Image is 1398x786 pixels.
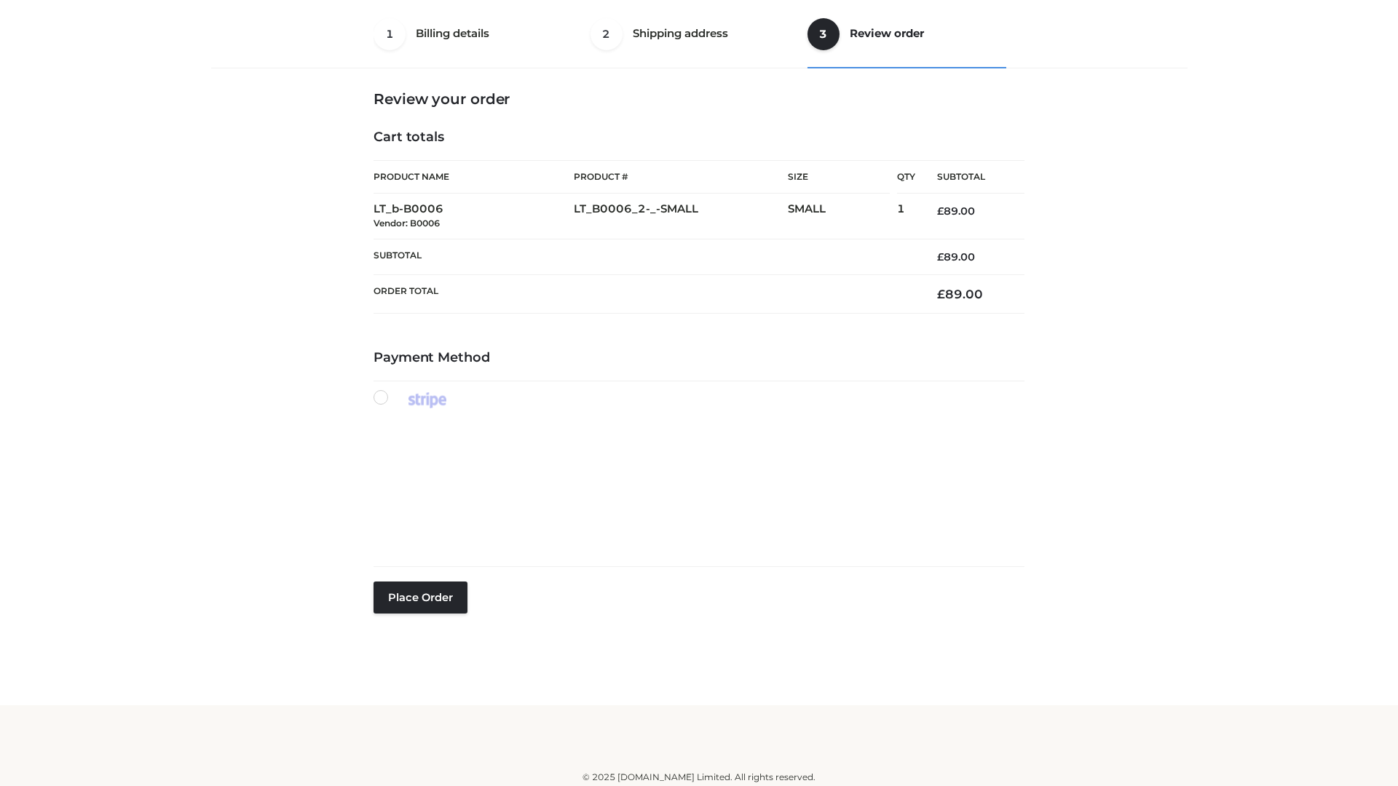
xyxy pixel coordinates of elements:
span: £ [937,205,944,218]
td: 1 [897,194,915,239]
td: LT_b-B0006 [374,194,574,239]
h4: Payment Method [374,350,1024,366]
th: Subtotal [915,161,1024,194]
bdi: 89.00 [937,287,983,301]
th: Subtotal [374,239,915,274]
th: Product # [574,160,788,194]
h3: Review your order [374,90,1024,108]
th: Qty [897,160,915,194]
th: Order Total [374,275,915,314]
th: Size [788,161,890,194]
th: Product Name [374,160,574,194]
iframe: Secure payment input frame [371,405,1022,555]
span: £ [937,287,945,301]
div: © 2025 [DOMAIN_NAME] Limited. All rights reserved. [216,770,1182,785]
td: SMALL [788,194,897,239]
bdi: 89.00 [937,250,975,263]
bdi: 89.00 [937,205,975,218]
small: Vendor: B0006 [374,218,440,229]
button: Place order [374,581,467,614]
span: £ [937,250,944,263]
td: LT_B0006_2-_-SMALL [574,194,788,239]
h4: Cart totals [374,130,1024,146]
